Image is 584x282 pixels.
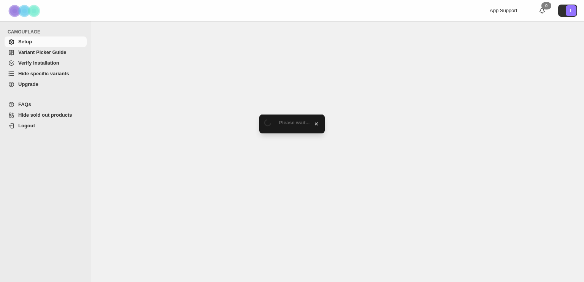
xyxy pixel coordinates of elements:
span: Upgrade [18,81,38,87]
div: 0 [541,2,551,10]
span: Logout [18,123,35,128]
a: Variant Picker Guide [5,47,87,58]
span: Setup [18,39,32,44]
a: FAQs [5,99,87,110]
span: Avatar with initials L [566,5,576,16]
span: Variant Picker Guide [18,49,66,55]
span: App Support [490,8,517,13]
a: Setup [5,36,87,47]
a: Logout [5,120,87,131]
a: Hide sold out products [5,110,87,120]
span: Verify Installation [18,60,59,66]
a: Upgrade [5,79,87,90]
span: Please wait... [279,120,310,125]
img: Camouflage [6,0,44,21]
span: FAQs [18,101,31,107]
span: Hide sold out products [18,112,72,118]
a: 0 [538,7,546,14]
text: L [570,8,572,13]
a: Verify Installation [5,58,87,68]
span: Hide specific variants [18,71,69,76]
span: CAMOUFLAGE [8,29,87,35]
a: Hide specific variants [5,68,87,79]
button: Avatar with initials L [558,5,577,17]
